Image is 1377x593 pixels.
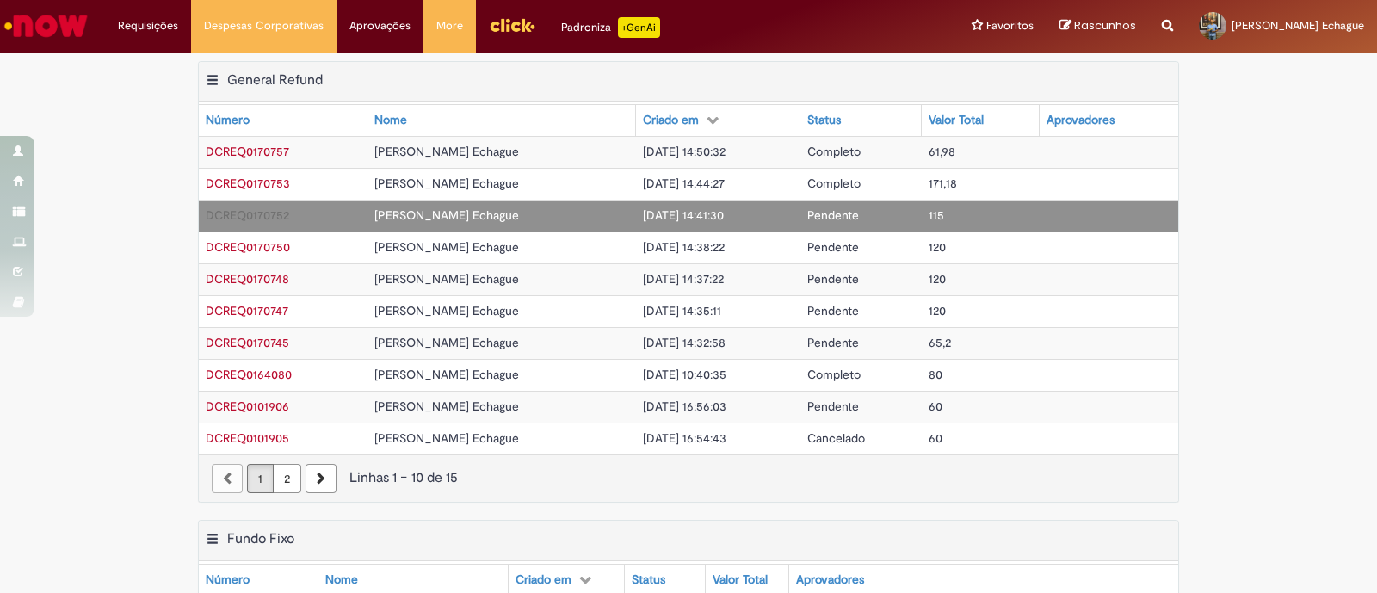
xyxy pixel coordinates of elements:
span: 80 [929,367,942,382]
span: DCREQ0170745 [206,335,289,350]
span: [PERSON_NAME] Echague [1232,18,1364,33]
span: [PERSON_NAME] Echague [374,207,519,223]
span: DCREQ0164080 [206,367,292,382]
span: DCREQ0170757 [206,144,289,159]
a: Página 2 [273,464,301,493]
span: More [436,17,463,34]
a: Rascunhos [1059,18,1136,34]
div: Linhas 1 − 10 de 15 [212,468,1165,488]
a: Página 1 [247,464,274,493]
a: Próxima página [306,464,337,493]
div: Número [206,571,250,589]
span: Pendente [807,271,859,287]
span: Pendente [807,207,859,223]
span: DCREQ0170748 [206,271,289,287]
span: DCREQ0170752 [206,207,289,223]
span: [DATE] 14:50:32 [643,144,726,159]
span: [PERSON_NAME] Echague [374,271,519,287]
span: Favoritos [986,17,1034,34]
img: click_logo_yellow_360x200.png [489,12,535,38]
span: Pendente [807,303,859,318]
span: [PERSON_NAME] Echague [374,335,519,350]
span: 115 [929,207,944,223]
div: Valor Total [929,112,984,129]
span: [DATE] 16:54:43 [643,430,726,446]
span: [DATE] 14:41:30 [643,207,724,223]
span: [PERSON_NAME] Echague [374,303,519,318]
span: 60 [929,430,942,446]
h2: Fundo Fixo [227,530,294,547]
button: General Refund Menu de contexto [206,71,219,94]
span: [DATE] 14:38:22 [643,239,725,255]
span: [DATE] 16:56:03 [643,398,726,414]
span: [PERSON_NAME] Echague [374,239,519,255]
span: 120 [929,239,946,255]
a: Abrir Registro: DCREQ0170757 [206,144,289,159]
a: Abrir Registro: DCREQ0170745 [206,335,289,350]
span: 120 [929,271,946,287]
span: Pendente [807,239,859,255]
div: Valor Total [713,571,768,589]
a: Abrir Registro: DCREQ0170752 [206,207,289,223]
span: DCREQ0101905 [206,430,289,446]
div: Padroniza [561,17,660,38]
span: 120 [929,303,946,318]
span: Completo [807,144,861,159]
span: [PERSON_NAME] Echague [374,430,519,446]
a: Abrir Registro: DCREQ0170753 [206,176,290,191]
span: [DATE] 14:44:27 [643,176,725,191]
img: ServiceNow [2,9,90,43]
span: [DATE] 14:37:22 [643,271,724,287]
span: 61,98 [929,144,955,159]
span: [PERSON_NAME] Echague [374,176,519,191]
div: Aprovadores [1047,112,1115,129]
span: [DATE] 14:32:58 [643,335,726,350]
button: Fundo Fixo Menu de contexto [206,530,219,553]
span: 171,18 [929,176,957,191]
span: [PERSON_NAME] Echague [374,398,519,414]
nav: paginação [199,454,1178,502]
a: Abrir Registro: DCREQ0170748 [206,271,289,287]
span: [PERSON_NAME] Echague [374,367,519,382]
div: Criado em [643,112,699,129]
h2: General Refund [227,71,323,89]
div: Status [632,571,665,589]
div: Status [807,112,841,129]
a: Abrir Registro: DCREQ0101906 [206,398,289,414]
span: [PERSON_NAME] Echague [374,144,519,159]
span: 60 [929,398,942,414]
span: Requisições [118,17,178,34]
span: DCREQ0170747 [206,303,288,318]
p: +GenAi [618,17,660,38]
a: Abrir Registro: DCREQ0164080 [206,367,292,382]
span: Rascunhos [1074,17,1136,34]
span: [DATE] 14:35:11 [643,303,721,318]
span: Aprovações [349,17,411,34]
div: Criado em [516,571,571,589]
span: [DATE] 10:40:35 [643,367,726,382]
span: DCREQ0170750 [206,239,290,255]
span: Pendente [807,398,859,414]
div: Nome [374,112,407,129]
a: Abrir Registro: DCREQ0170750 [206,239,290,255]
a: Abrir Registro: DCREQ0170747 [206,303,288,318]
div: Aprovadores [796,571,864,589]
a: Abrir Registro: DCREQ0101905 [206,430,289,446]
div: Número [206,112,250,129]
div: Nome [325,571,358,589]
span: Pendente [807,335,859,350]
span: 65,2 [929,335,951,350]
span: DCREQ0170753 [206,176,290,191]
span: Cancelado [807,430,865,446]
span: Completo [807,176,861,191]
span: Despesas Corporativas [204,17,324,34]
span: DCREQ0101906 [206,398,289,414]
span: Completo [807,367,861,382]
